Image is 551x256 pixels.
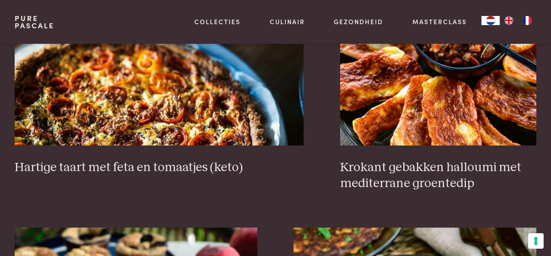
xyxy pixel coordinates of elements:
a: Masterclass [412,17,467,26]
a: NL [481,16,500,25]
button: Uw voorkeuren voor toestemming voor trackingtechnologieën [528,233,544,249]
a: Culinair [270,17,305,26]
h3: Krokant gebakken halloumi met mediterrane groentedip [340,160,536,191]
a: EN [500,16,518,25]
a: Gezondheid [334,17,384,26]
div: Language [481,16,500,25]
a: Collecties [194,17,241,26]
aside: Language selected: Nederlands [481,16,536,25]
a: PurePascale [15,15,54,29]
a: FR [518,16,536,25]
ul: Language list [500,16,536,25]
h3: Hartige taart met feta en tomaatjes (keto) [15,160,304,176]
